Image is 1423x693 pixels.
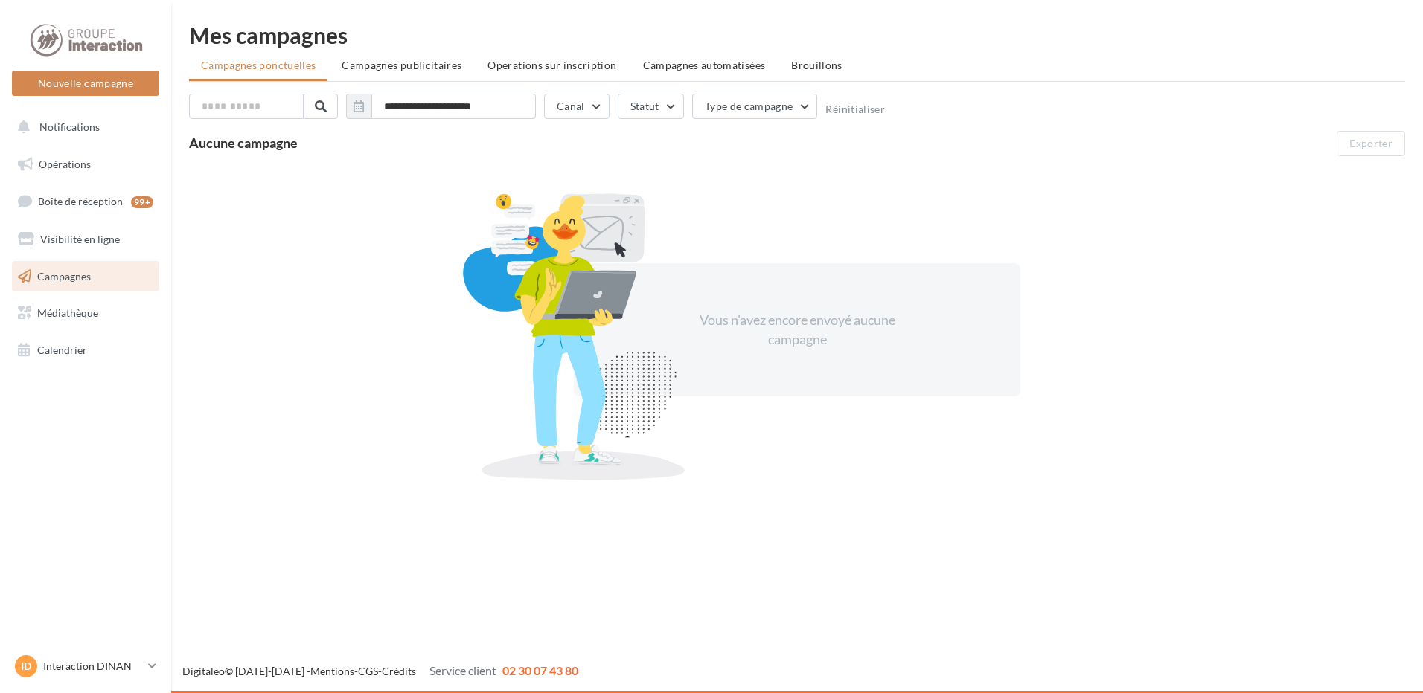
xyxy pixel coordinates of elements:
a: Visibilité en ligne [9,224,162,255]
a: CGS [358,665,378,677]
a: Calendrier [9,335,162,366]
span: Calendrier [37,344,87,356]
a: Médiathèque [9,297,162,329]
span: © [DATE]-[DATE] - - - [182,665,578,677]
span: Opérations [39,158,91,170]
span: Operations sur inscription [487,59,616,71]
span: ID [21,659,31,674]
span: Campagnes [37,269,91,282]
button: Notifications [9,112,156,143]
div: Mes campagnes [189,24,1405,46]
span: Médiathèque [37,306,98,319]
div: Vous n'avez encore envoyé aucune campagne [669,311,925,349]
span: Campagnes automatisées [643,59,766,71]
span: Brouillons [791,59,842,71]
button: Nouvelle campagne [12,71,159,96]
span: Boîte de réception [38,195,123,207]
span: Visibilité en ligne [40,233,120,245]
a: Mentions [310,665,354,677]
p: Interaction DINAN [43,659,142,674]
span: 02 30 07 43 80 [502,663,578,677]
span: Notifications [39,120,100,133]
button: Exporter [1337,131,1405,156]
span: Campagnes publicitaires [342,59,461,71]
button: Canal [544,94,610,119]
div: 99+ [131,196,153,208]
a: Campagnes [9,261,162,292]
a: Opérations [9,149,162,180]
button: Type de campagne [692,94,818,119]
a: Boîte de réception99+ [9,185,162,217]
a: Digitaleo [182,665,225,677]
a: ID Interaction DINAN [12,652,159,680]
button: Statut [618,94,684,119]
span: Aucune campagne [189,135,298,151]
span: Service client [429,663,496,677]
a: Crédits [382,665,416,677]
button: Réinitialiser [825,103,885,115]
